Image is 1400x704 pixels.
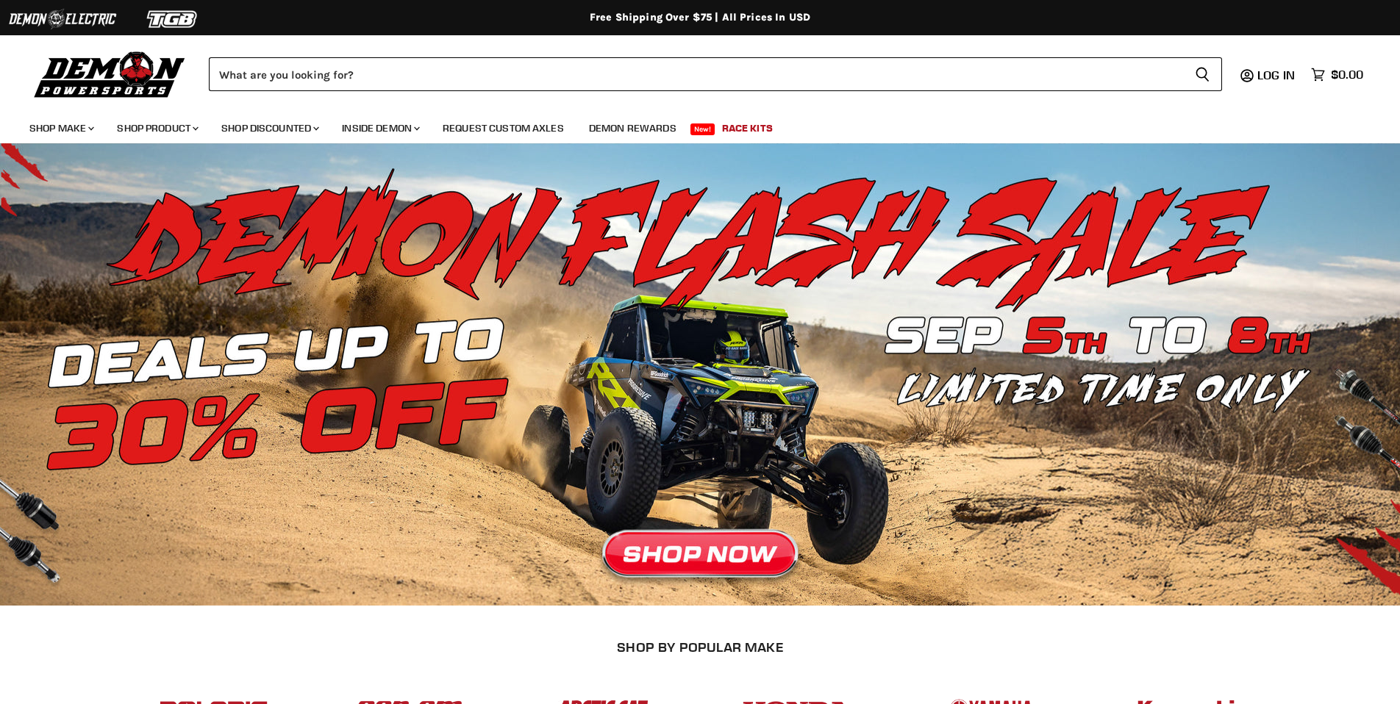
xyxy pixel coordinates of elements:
a: Demon Rewards [578,113,687,143]
span: New! [690,123,715,135]
a: Shop Product [106,113,207,143]
a: Shop Discounted [210,113,328,143]
img: Demon Electric Logo 2 [7,5,118,33]
form: Product [209,57,1222,91]
div: Free Shipping Over $75 | All Prices In USD [112,11,1288,24]
input: Search [209,57,1183,91]
img: Demon Powersports [29,48,190,100]
button: Search [1183,57,1222,91]
h2: SHOP BY POPULAR MAKE [130,639,1271,655]
span: $0.00 [1331,68,1363,82]
a: Request Custom Axles [432,113,575,143]
a: Log in [1251,68,1304,82]
a: Inside Demon [331,113,429,143]
ul: Main menu [18,107,1360,143]
a: Race Kits [711,113,784,143]
a: Shop Make [18,113,103,143]
img: TGB Logo 2 [118,5,228,33]
span: Log in [1257,68,1295,82]
a: $0.00 [1304,64,1371,85]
